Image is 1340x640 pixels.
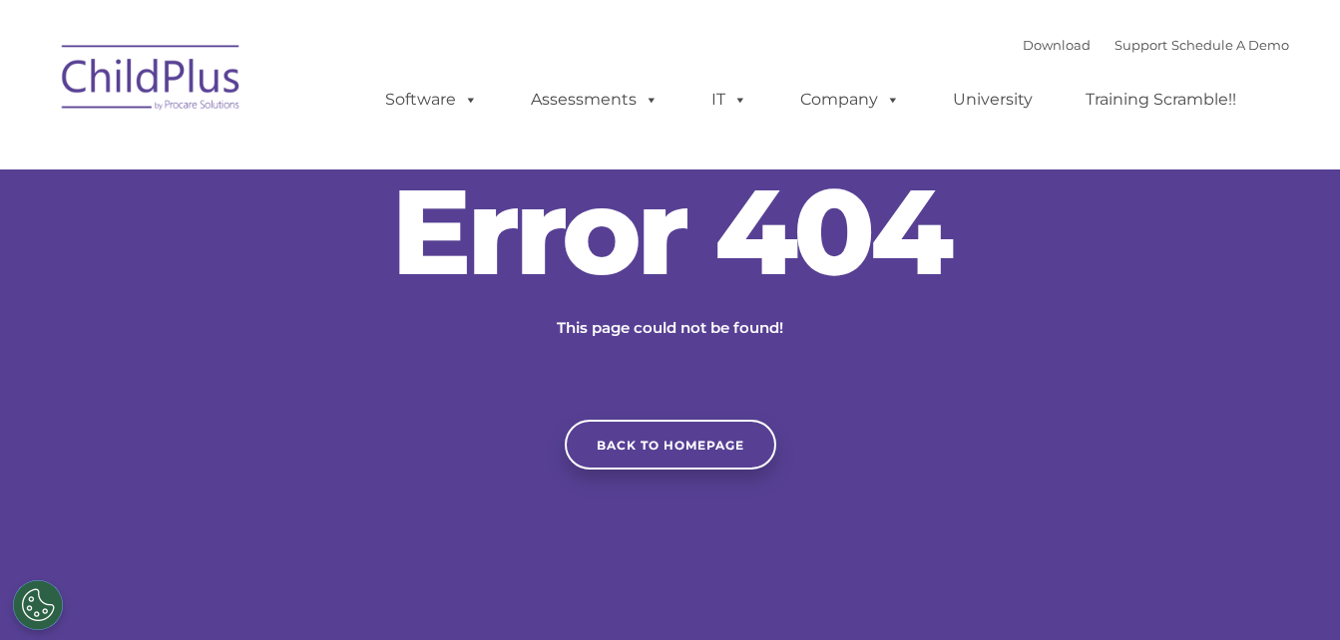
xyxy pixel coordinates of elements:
button: Cookies Settings [13,580,63,630]
h2: Error 404 [371,171,970,291]
p: This page could not be found! [461,316,880,340]
a: Assessments [511,80,678,120]
a: Back to homepage [565,420,776,470]
a: Download [1023,37,1091,53]
a: Support [1115,37,1167,53]
a: Schedule A Demo [1171,37,1289,53]
img: ChildPlus by Procare Solutions [52,31,251,131]
a: Software [365,80,498,120]
a: University [933,80,1053,120]
a: Training Scramble!! [1066,80,1256,120]
font: | [1023,37,1289,53]
a: Company [780,80,920,120]
a: IT [691,80,767,120]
